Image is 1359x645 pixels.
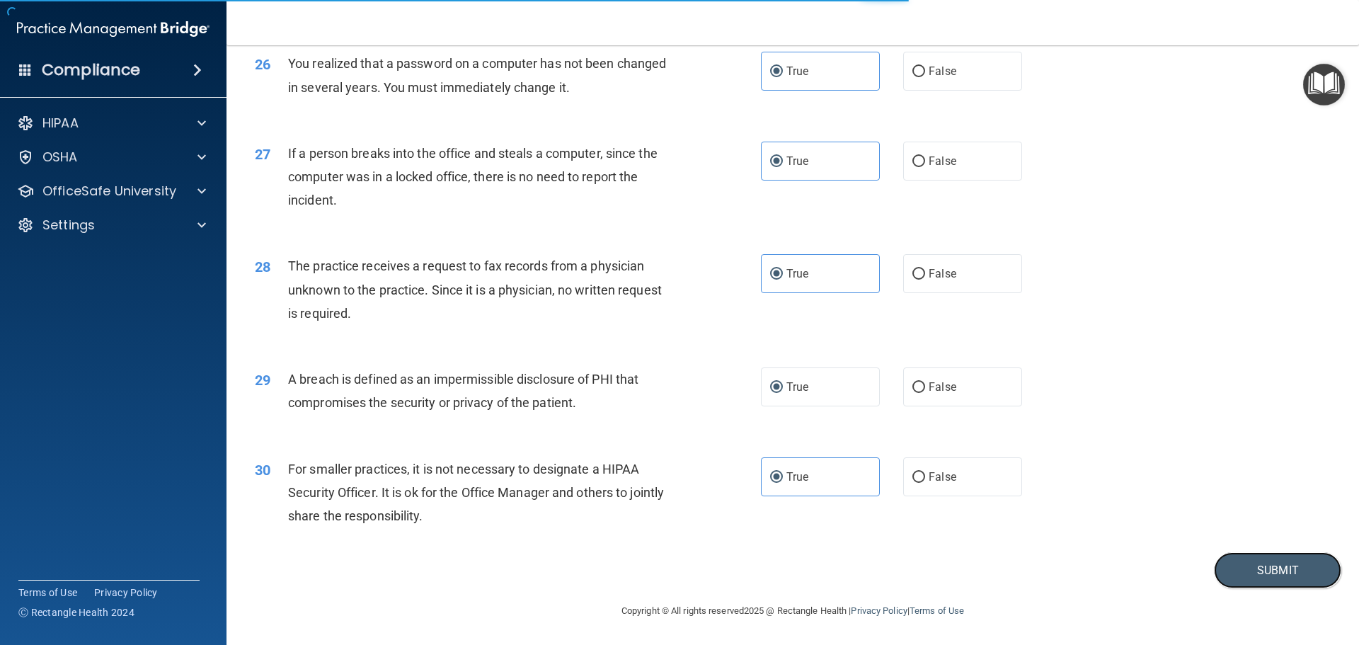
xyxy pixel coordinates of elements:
[42,149,78,166] p: OSHA
[929,267,956,280] span: False
[1288,547,1342,601] iframe: Drift Widget Chat Controller
[17,15,210,43] img: PMB logo
[770,269,783,280] input: True
[255,462,270,479] span: 30
[929,154,956,168] span: False
[1303,64,1345,105] button: Open Resource Center
[786,64,808,78] span: True
[534,588,1051,634] div: Copyright © All rights reserved 2025 @ Rectangle Health | |
[42,217,95,234] p: Settings
[770,382,783,393] input: True
[18,605,134,620] span: Ⓒ Rectangle Health 2024
[288,258,662,320] span: The practice receives a request to fax records from a physician unknown to the practice. Since it...
[929,64,956,78] span: False
[42,115,79,132] p: HIPAA
[288,56,666,94] span: You realized that a password on a computer has not been changed in several years. You must immedi...
[288,146,658,207] span: If a person breaks into the office and steals a computer, since the computer was in a locked offi...
[94,586,158,600] a: Privacy Policy
[770,156,783,167] input: True
[912,67,925,77] input: False
[770,472,783,483] input: True
[851,605,907,616] a: Privacy Policy
[255,146,270,163] span: 27
[912,382,925,393] input: False
[42,60,140,80] h4: Compliance
[1214,552,1341,588] button: Submit
[786,470,808,484] span: True
[288,372,638,410] span: A breach is defined as an impermissible disclosure of PHI that compromises the security or privac...
[42,183,176,200] p: OfficeSafe University
[910,605,964,616] a: Terms of Use
[17,115,206,132] a: HIPAA
[288,462,664,523] span: For smaller practices, it is not necessary to designate a HIPAA Security Officer. It is ok for th...
[929,470,956,484] span: False
[255,372,270,389] span: 29
[912,269,925,280] input: False
[17,149,206,166] a: OSHA
[17,217,206,234] a: Settings
[255,258,270,275] span: 28
[17,183,206,200] a: OfficeSafe University
[912,156,925,167] input: False
[770,67,783,77] input: True
[255,56,270,73] span: 26
[786,380,808,394] span: True
[786,267,808,280] span: True
[786,154,808,168] span: True
[18,586,77,600] a: Terms of Use
[929,380,956,394] span: False
[912,472,925,483] input: False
